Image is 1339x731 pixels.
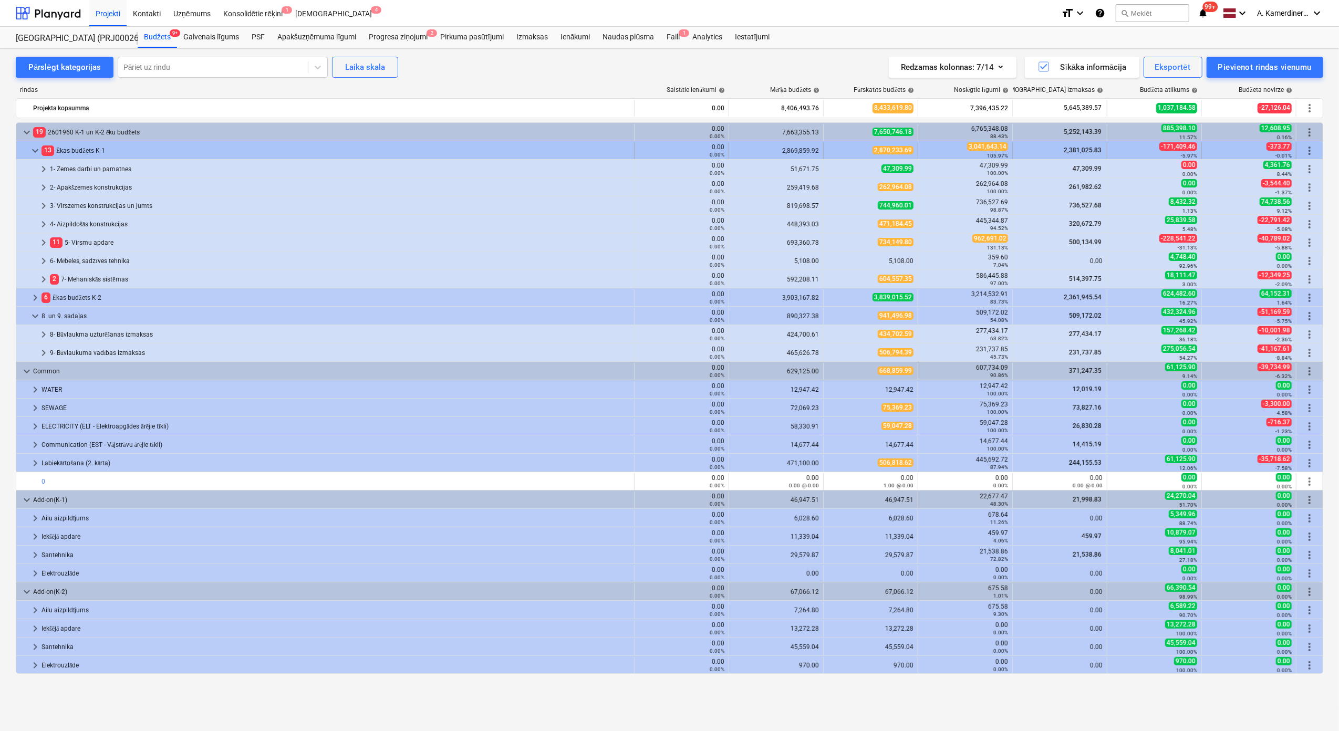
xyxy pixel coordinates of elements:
span: 18,111.47 [1165,271,1197,279]
div: 448,393.03 [733,221,819,228]
button: Sīkāka informācija [1025,57,1139,78]
a: Galvenais līgums [177,27,245,48]
span: keyboard_arrow_down [29,144,41,157]
span: 734,149.80 [878,238,914,246]
div: 8- Būvlaukma uzturēšanas izmaksas [50,326,630,343]
div: 0.00 [1017,257,1103,265]
span: help [1189,87,1198,93]
span: help [1095,87,1103,93]
span: 47,309.99 [1072,165,1103,172]
div: 231,737.85 [922,346,1008,360]
small: 0.00% [710,299,724,305]
a: Ienākumi [554,27,597,48]
span: -41,167.61 [1258,344,1292,353]
span: keyboard_arrow_right [29,641,41,653]
span: -373.77 [1267,142,1292,151]
span: 261,982.62 [1068,183,1103,191]
span: 2,361,945.54 [1063,294,1103,301]
span: 9+ [170,29,180,37]
span: keyboard_arrow_down [20,126,33,139]
span: help [906,87,914,93]
span: 47,309.99 [881,164,914,173]
span: Vairāk darbību [1303,255,1316,267]
div: 7- Mehaniskās sistēmas [50,271,630,288]
div: 465,626.78 [733,349,819,357]
span: Vairāk darbību [1303,420,1316,433]
span: -51,169.59 [1258,308,1292,316]
small: 94.52% [990,225,1008,231]
span: 941,496.98 [878,311,914,320]
small: 9.12% [1277,208,1292,214]
div: 693,360.78 [733,239,819,246]
small: 0.00% [1182,171,1197,177]
span: keyboard_arrow_right [29,622,41,635]
span: keyboard_arrow_right [37,236,50,249]
span: 0.00 [1276,253,1292,261]
span: Vairāk darbību [1303,530,1316,543]
span: Vairāk darbību [1303,347,1316,359]
span: Vairāk darbību [1303,181,1316,194]
div: 6- Mēbeles, sadzīves tehnika [50,253,630,269]
span: keyboard_arrow_down [20,586,33,598]
span: Vairāk darbību [1303,310,1316,322]
div: 0.00 [639,327,724,342]
div: rindas [16,86,635,94]
span: Vairāk darbību [1303,102,1316,114]
span: Vairāk darbību [1303,144,1316,157]
span: 5,645,389.57 [1063,103,1103,112]
span: keyboard_arrow_right [37,163,50,175]
span: 1 [679,29,689,37]
span: 7,650,746.18 [873,128,914,136]
div: 0.00 [639,235,724,250]
div: 2- Apakšzemes konstrukcijas [50,179,630,196]
span: keyboard_arrow_right [37,181,50,194]
span: 12,608.95 [1260,124,1292,132]
span: keyboard_arrow_right [37,255,50,267]
a: 0 [41,478,45,485]
span: 64,152.31 [1260,289,1292,298]
div: 7,396,435.22 [922,100,1008,117]
div: 0.00 [639,100,724,117]
small: -1.37% [1275,190,1292,195]
iframe: Chat Widget [1286,681,1339,731]
small: -31.13% [1178,245,1197,250]
span: help [1000,87,1009,93]
small: 7.04% [993,262,1008,268]
span: 320,672.79 [1068,220,1103,227]
small: 16.27% [1179,300,1197,306]
span: 1 [282,6,292,14]
span: 1,037,184.58 [1156,103,1197,113]
div: 259,419.68 [733,184,819,191]
span: help [717,87,725,93]
small: 0.00% [710,262,724,268]
small: 0.00% [710,354,724,360]
span: keyboard_arrow_down [20,494,33,506]
div: 0.00 [639,290,724,305]
div: PSF [245,27,271,48]
div: 1- Zemes darbi un pamatnes [50,161,630,177]
div: 8,406,493.76 [733,100,819,117]
small: 1.13% [1182,208,1197,214]
span: 2 [427,29,437,37]
small: -2.09% [1275,281,1292,287]
span: keyboard_arrow_right [37,218,50,231]
span: 157,268.42 [1161,326,1197,335]
div: Pirkuma pasūtījumi [434,27,510,48]
small: 105.97% [987,153,1008,159]
span: help [811,87,819,93]
div: 736,527.69 [922,199,1008,213]
span: Vairāk darbību [1303,457,1316,469]
span: 736,527.68 [1068,202,1103,209]
div: 277,434.17 [922,327,1008,342]
small: 1.64% [1277,300,1292,306]
span: keyboard_arrow_right [37,347,50,359]
button: Laika skala [332,57,398,78]
div: Noslēgtie līgumi [954,86,1009,94]
button: Redzamas kolonnas:7/14 [889,57,1016,78]
span: keyboard_arrow_right [37,328,50,341]
small: 8.44% [1277,171,1292,177]
small: 0.00% [710,133,724,139]
div: Mērķa budžets [770,86,819,94]
span: 514,397.75 [1068,275,1103,283]
div: [GEOGRAPHIC_DATA] (PRJ0002627, K-1 un K-2(2.kārta) 2601960 [16,33,125,44]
